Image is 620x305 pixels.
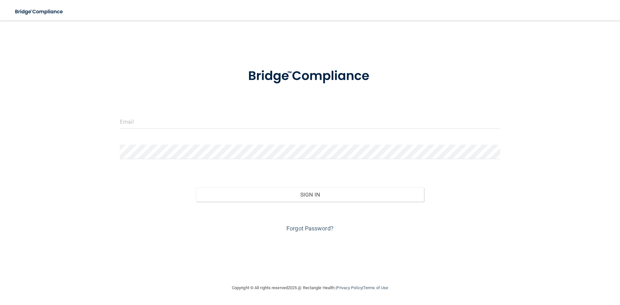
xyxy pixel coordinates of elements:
[336,285,362,290] a: Privacy Policy
[10,5,69,18] img: bridge_compliance_login_screen.278c3ca4.svg
[192,278,428,298] div: Copyright © All rights reserved 2025 @ Rectangle Health | |
[196,188,424,202] button: Sign In
[363,285,388,290] a: Terms of Use
[286,225,334,232] a: Forgot Password?
[235,59,385,93] img: bridge_compliance_login_screen.278c3ca4.svg
[120,114,500,129] input: Email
